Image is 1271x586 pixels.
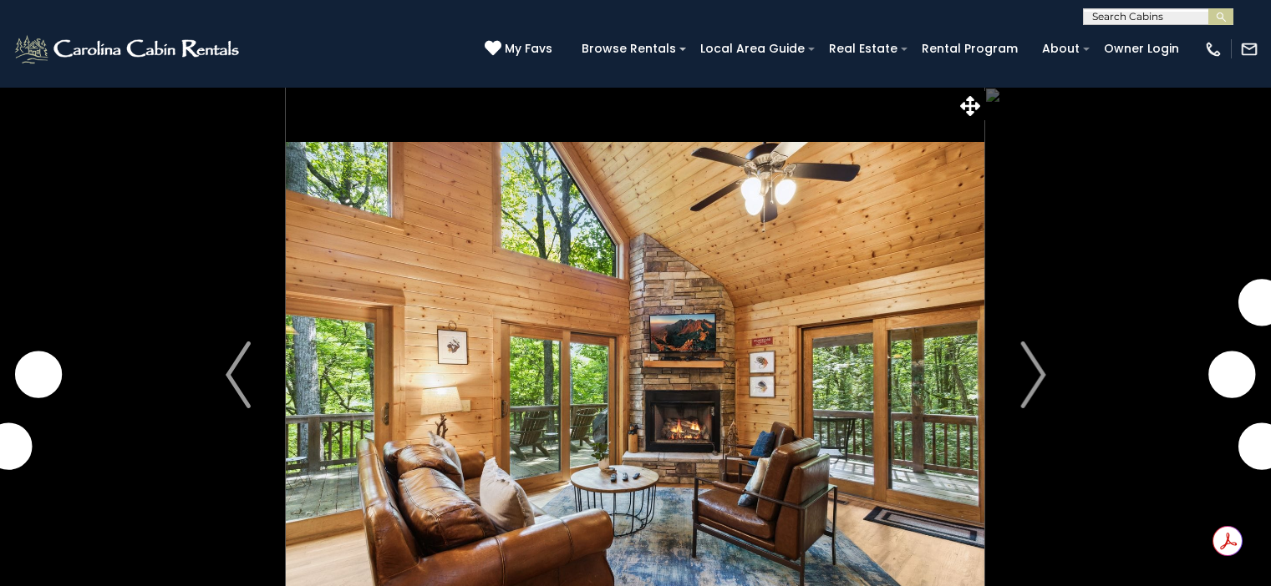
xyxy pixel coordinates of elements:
[1096,36,1187,62] a: Owner Login
[692,36,813,62] a: Local Area Guide
[13,33,244,66] img: White-1-2.png
[485,40,557,58] a: My Favs
[913,36,1026,62] a: Rental Program
[1204,40,1223,58] img: phone-regular-white.png
[226,341,251,408] img: arrow
[1240,40,1258,58] img: mail-regular-white.png
[573,36,684,62] a: Browse Rentals
[505,40,552,58] span: My Favs
[1020,341,1045,408] img: arrow
[1034,36,1088,62] a: About
[821,36,906,62] a: Real Estate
